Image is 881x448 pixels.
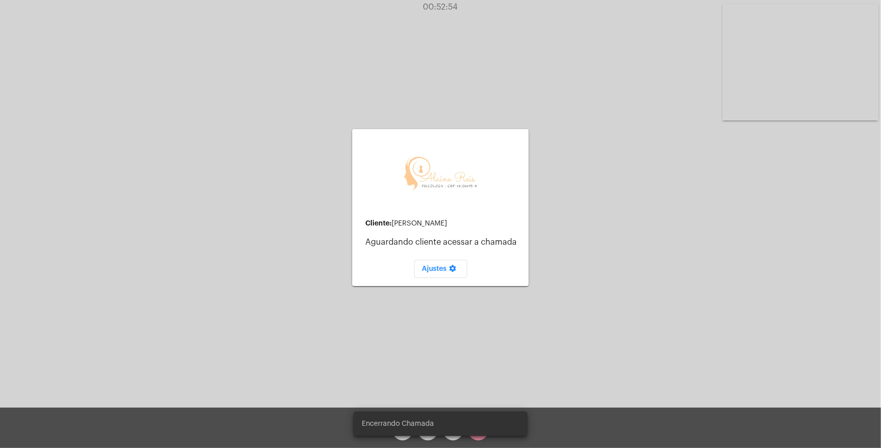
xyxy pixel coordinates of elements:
[447,264,459,276] mat-icon: settings
[365,219,521,228] div: [PERSON_NAME]
[362,419,434,429] span: Encerrando Chamada
[414,260,467,278] button: Ajustes
[422,265,459,272] span: Ajustes
[423,3,458,11] span: 00:52:54
[399,142,482,213] img: a308c1d8-3e78-dbfd-0328-a53a29ea7b64.jpg
[365,238,521,247] p: Aguardando cliente acessar a chamada
[365,219,392,227] strong: Cliente:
